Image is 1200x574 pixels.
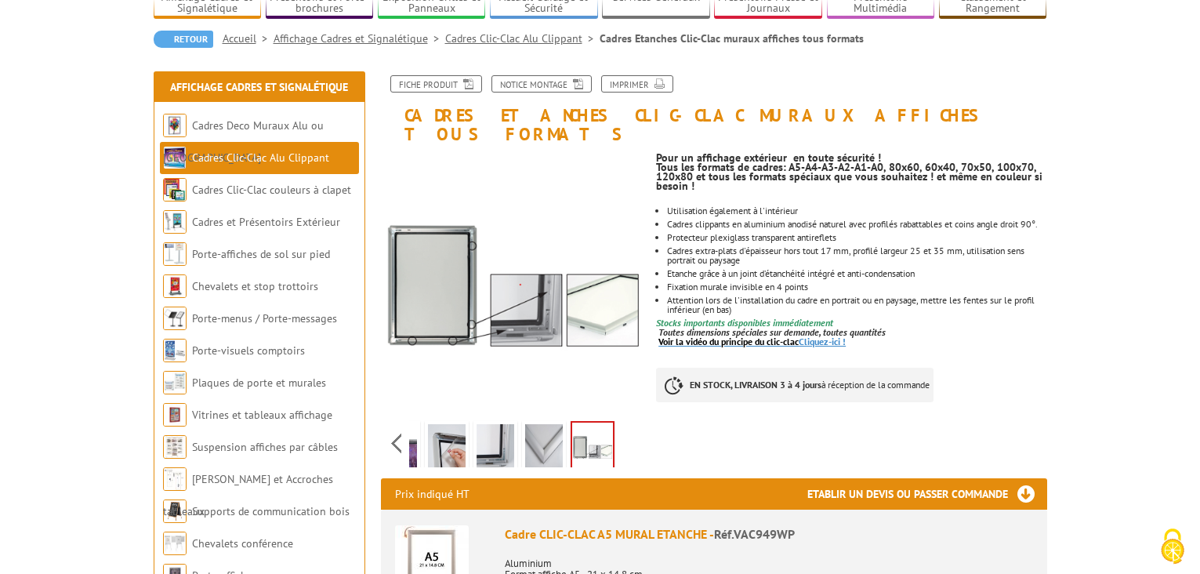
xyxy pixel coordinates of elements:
a: Imprimer [601,75,673,93]
strong: EN STOCK, LIVRAISON 3 à 4 jours [690,379,821,391]
p: Prix indiqué HT [395,478,469,510]
a: Accueil [223,31,274,45]
a: Retour [154,31,213,48]
h3: Etablir un devis ou passer commande [807,478,1047,510]
img: Vitrines et tableaux affichage [163,403,187,427]
img: Cadres Clic-Clac couleurs à clapet [163,178,187,202]
p: à réception de la commande [656,368,934,402]
a: Affichage Cadres et Signalétique [274,31,445,45]
img: Plaques de porte et murales [163,371,187,394]
a: Cadres et Présentoirs Extérieur [192,215,340,229]
img: cadres_aluminium_clic_clac_vac949wp_03_bis.jpg [525,424,563,473]
img: Chevalets conférence [163,532,187,555]
li: Fixation murale invisible en 4 points [667,282,1046,292]
a: Voir la vidéo du principe du clic-clacCliquez-ici ! [658,336,846,347]
span: Voir la vidéo du principe du clic-clac [658,336,799,347]
a: Plaques de porte et murales [192,376,326,390]
a: Suspension affiches par câbles [192,440,338,454]
img: Cadres Deco Muraux Alu ou Bois [163,114,187,137]
a: Fiche produit [390,75,482,93]
a: Affichage Cadres et Signalétique [170,80,348,94]
li: Cadres clippants en aluminium anodisé naturel avec profilés rabattables et coins angle droit 90°. [667,220,1046,229]
li: Attention lors de l'installation du cadre en portrait ou en paysage, mettre les fentes sur le pro... [667,296,1046,314]
a: Supports de communication bois [192,504,350,518]
a: Chevalets conférence [192,536,293,550]
img: cadre_clic_clac_vac949wp.jpg [572,423,613,471]
img: Cookies (fenêtre modale) [1153,527,1192,566]
a: Chevalets et stop trottoirs [192,279,318,293]
a: Porte-menus / Porte-messages [192,311,337,325]
img: Porte-menus / Porte-messages [163,307,187,330]
h1: Cadres Etanches Clic-Clac muraux affiches tous formats [369,75,1059,143]
img: cadres_aluminium_clic_clac_vac949wp_02_bis.jpg [428,424,466,473]
img: Cimaises et Accroches tableaux [163,467,187,491]
a: Porte-affiches de sol sur pied [192,247,330,261]
li: Cadres extra-plats d'épaisseur hors tout 17 mm, profilé largeur 25 et 35 mm, utilisation sens por... [667,246,1046,265]
a: Notice Montage [491,75,592,93]
a: Cadres Clic-Clac Alu Clippant [192,151,329,165]
a: Cadres Deco Muraux Alu ou [GEOGRAPHIC_DATA] [163,118,324,165]
em: Toutes dimensions spéciales sur demande, toutes quantités [658,326,886,338]
a: [PERSON_NAME] et Accroches tableaux [163,472,333,518]
img: Porte-visuels comptoirs [163,339,187,362]
a: Cadres Clic-Clac Alu Clippant [445,31,600,45]
img: Chevalets et stop trottoirs [163,274,187,298]
a: Vitrines et tableaux affichage [192,408,332,422]
img: cadre_clic_clac_vac949wp.jpg [381,151,645,416]
li: Cadres Etanches Clic-Clac muraux affiches tous formats [600,31,864,46]
img: cadres_aluminium_clic_clac_vac949wp_04_bis.jpg [477,424,514,473]
img: Suspension affiches par câbles [163,435,187,459]
button: Cookies (fenêtre modale) [1145,521,1200,574]
span: Previous [389,430,404,456]
img: Cadres et Présentoirs Extérieur [163,210,187,234]
a: Porte-visuels comptoirs [192,343,305,358]
a: Cadres Clic-Clac couleurs à clapet [192,183,351,197]
font: Stocks importants disponibles immédiatement [656,317,833,329]
span: Réf.VAC949WP [714,526,795,542]
div: Cadre CLIC-CLAC A5 MURAL ETANCHE - [505,525,1033,543]
li: Protecteur plexiglass transparent antireflets [667,233,1046,242]
p: Tous les formats de cadres: A5-A4-A3-A2-A1-A0, 80x60, 60x40, 70x50, 100x70, 120x80 et tous les fo... [656,162,1046,191]
p: Pour un affichage extérieur en toute sécurité ! [656,153,1046,162]
img: Porte-affiches de sol sur pied [163,242,187,266]
li: Etanche grâce à un joint d’étanchéité intégré et anti-condensation [667,269,1046,278]
li: Utilisation également à l'intérieur [667,206,1046,216]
